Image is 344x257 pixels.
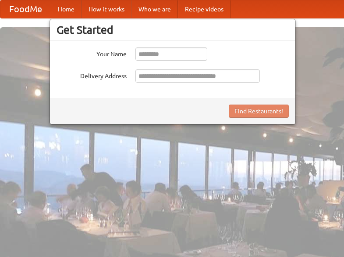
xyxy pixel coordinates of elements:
[82,0,131,18] a: How it works
[51,0,82,18] a: Home
[229,105,289,118] button: Find Restaurants!
[57,47,127,58] label: Your Name
[0,0,51,18] a: FoodMe
[131,0,178,18] a: Who we are
[178,0,231,18] a: Recipe videos
[57,69,127,80] label: Delivery Address
[57,23,289,36] h3: Get Started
